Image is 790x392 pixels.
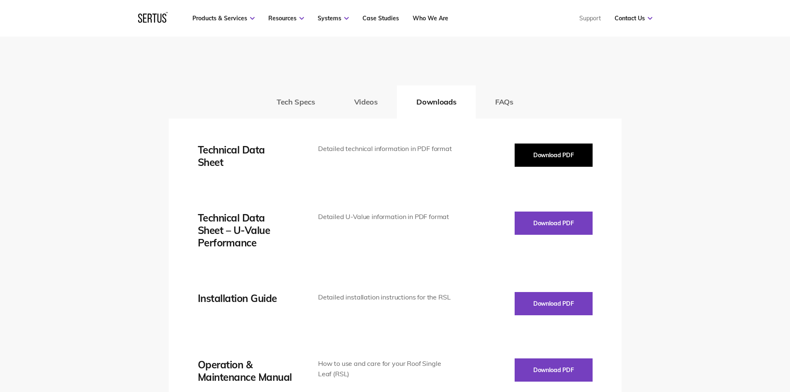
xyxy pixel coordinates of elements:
a: Support [579,15,601,22]
button: Tech Specs [257,85,334,119]
a: Who We Are [413,15,448,22]
button: FAQs [476,85,533,119]
div: How to use and care for your Roof Single Leaf (RSL) [318,358,455,380]
div: Installation Guide [198,292,293,304]
a: Resources [268,15,304,22]
div: Technical Data Sheet – U-Value Performance [198,212,293,249]
div: Detailed installation instructions for the RSL [318,292,455,303]
a: Case Studies [362,15,399,22]
div: Detailed U-Value information in PDF format [318,212,455,222]
button: Download PDF [515,292,593,315]
button: Download PDF [515,212,593,235]
button: Download PDF [515,144,593,167]
div: Operation & Maintenance Manual [198,358,293,383]
div: Technical Data Sheet [198,144,293,168]
div: Detailed technical information in PDF format [318,144,455,154]
a: Systems [318,15,349,22]
a: Contact Us [615,15,652,22]
iframe: Chat Widget [641,296,790,392]
button: Download PDF [515,358,593,382]
a: Products & Services [192,15,255,22]
button: Videos [335,85,397,119]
